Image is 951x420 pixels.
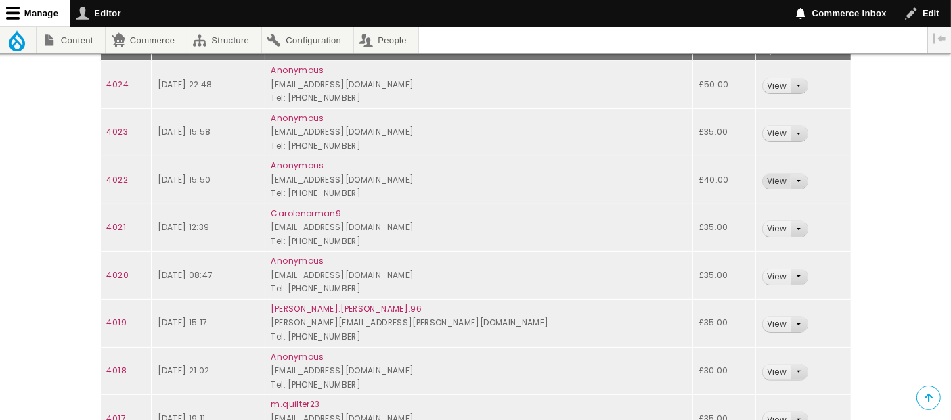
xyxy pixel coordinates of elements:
a: 4023 [107,126,128,137]
a: Configuration [262,27,353,53]
a: [PERSON_NAME].[PERSON_NAME].96 [271,303,422,314]
time: [DATE] 15:50 [158,174,211,185]
a: Anonymous [271,64,324,76]
td: [EMAIL_ADDRESS][DOMAIN_NAME] Tel: [PHONE_NUMBER] [265,108,692,156]
a: 4021 [107,221,126,233]
a: Anonymous [271,351,324,363]
a: View [763,221,791,237]
a: Structure [187,27,261,53]
td: [PERSON_NAME][EMAIL_ADDRESS][PERSON_NAME][DOMAIN_NAME] Tel: [PHONE_NUMBER] [265,299,692,347]
a: 4019 [107,317,127,328]
a: View [763,365,791,380]
time: [DATE] 12:39 [158,221,209,233]
td: £40.00 [692,156,755,204]
td: [EMAIL_ADDRESS][DOMAIN_NAME] Tel: [PHONE_NUMBER] [265,61,692,109]
td: [EMAIL_ADDRESS][DOMAIN_NAME] Tel: [PHONE_NUMBER] [265,347,692,395]
time: [DATE] 22:48 [158,78,212,90]
a: 4018 [107,365,127,376]
a: People [354,27,419,53]
a: Anonymous [271,255,324,266]
time: [DATE] 15:58 [158,126,211,137]
a: View [763,174,791,189]
time: [DATE] 08:47 [158,269,213,281]
a: View [763,126,791,141]
a: Anonymous [271,112,324,124]
a: View [763,269,791,285]
td: [EMAIL_ADDRESS][DOMAIN_NAME] Tel: [PHONE_NUMBER] [265,252,692,300]
td: £35.00 [692,204,755,252]
a: Order date [158,45,222,56]
button: Vertical orientation [928,27,951,50]
time: [DATE] 15:17 [158,317,207,328]
td: £50.00 [692,61,755,109]
td: [EMAIL_ADDRESS][DOMAIN_NAME] Tel: [PHONE_NUMBER] [265,204,692,252]
a: View [763,78,791,94]
a: 4020 [107,269,129,281]
td: £35.00 [692,252,755,300]
a: Anonymous [271,160,324,171]
time: [DATE] 21:02 [158,365,209,376]
td: £30.00 [692,347,755,395]
td: [EMAIL_ADDRESS][DOMAIN_NAME] Tel: [PHONE_NUMBER] [265,156,692,204]
a: Content [37,27,105,53]
a: 4024 [107,78,129,90]
a: 4022 [107,174,128,185]
a: Carolenorman9 [271,208,342,219]
td: £35.00 [692,108,755,156]
td: £35.00 [692,299,755,347]
a: m.quilter23 [271,398,320,410]
a: Commerce [106,27,186,53]
a: View [763,317,791,332]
